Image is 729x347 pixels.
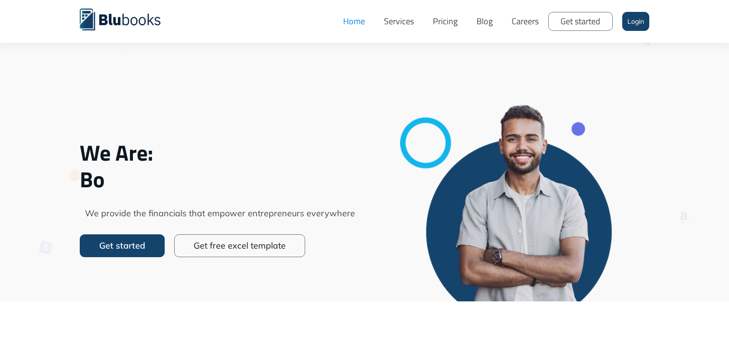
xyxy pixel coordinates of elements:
a: Services [374,7,423,36]
span: We provide the financials that empower entrepreneurs everywhere [80,207,360,220]
a: Careers [502,7,548,36]
a: Blog [467,7,502,36]
a: Home [334,7,374,36]
span: Bo [80,166,360,193]
a: Login [622,12,649,31]
span: We Are: [80,139,360,166]
a: Pricing [423,7,467,36]
a: Get started [548,12,613,31]
a: Get free excel template [174,234,305,257]
a: Get started [80,234,165,257]
a: home [80,7,175,30]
